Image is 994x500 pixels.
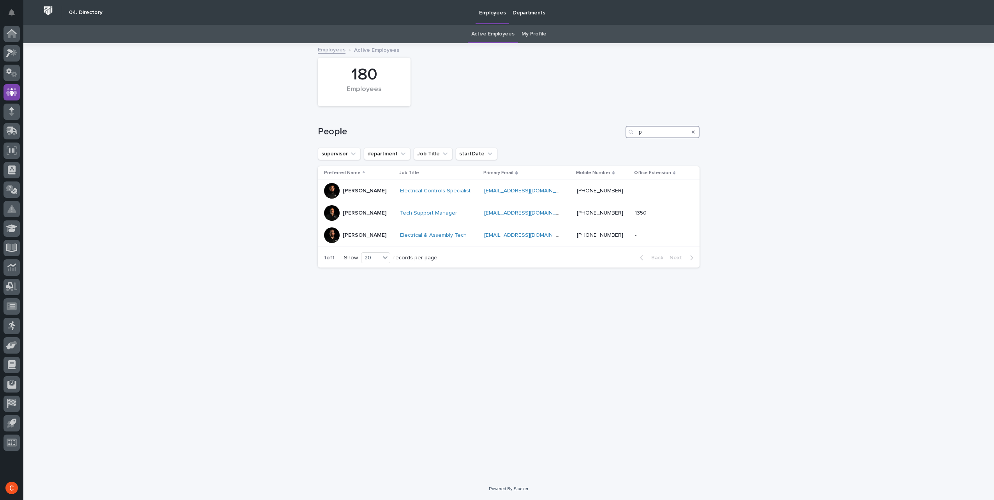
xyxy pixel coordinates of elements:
[4,480,20,496] button: users-avatar
[626,126,700,138] input: Search
[318,148,361,160] button: supervisor
[354,45,399,54] p: Active Employees
[324,169,361,177] p: Preferred Name
[635,231,638,239] p: -
[318,224,700,246] tr: [PERSON_NAME]Electrical & Assembly Tech [EMAIL_ADDRESS][DOMAIN_NAME] [PHONE_NUMBER]--
[666,254,700,261] button: Next
[361,254,380,262] div: 20
[577,232,623,238] a: [PHONE_NUMBER]
[400,232,467,239] a: Electrical & Assembly Tech
[576,169,610,177] p: Mobile Number
[41,4,55,18] img: Workspace Logo
[393,255,437,261] p: records per page
[343,210,386,217] p: [PERSON_NAME]
[400,188,471,194] a: Electrical Controls Specialist
[344,255,358,261] p: Show
[399,169,419,177] p: Job Title
[69,9,102,16] h2: 04. Directory
[400,210,457,217] a: Tech Support Manager
[456,148,497,160] button: startDate
[577,188,623,194] a: [PHONE_NUMBER]
[414,148,453,160] button: Job Title
[364,148,411,160] button: department
[343,232,386,239] p: [PERSON_NAME]
[670,255,687,261] span: Next
[647,255,663,261] span: Back
[484,188,572,194] a: [EMAIL_ADDRESS][DOMAIN_NAME]
[522,25,546,43] a: My Profile
[484,232,572,238] a: [EMAIL_ADDRESS][DOMAIN_NAME]
[483,169,513,177] p: Primary Email
[471,25,515,43] a: Active Employees
[489,486,528,491] a: Powered By Stacker
[331,65,397,85] div: 180
[635,186,638,194] p: -
[318,180,700,202] tr: [PERSON_NAME]Electrical Controls Specialist [EMAIL_ADDRESS][DOMAIN_NAME] [PHONE_NUMBER]--
[331,85,397,102] div: Employees
[318,45,345,54] a: Employees
[343,188,386,194] p: [PERSON_NAME]
[634,254,666,261] button: Back
[318,248,341,268] p: 1 of 1
[318,126,622,137] h1: People
[10,9,20,22] div: Notifications
[634,169,671,177] p: Office Extension
[484,210,572,216] a: [EMAIL_ADDRESS][DOMAIN_NAME]
[318,202,700,224] tr: [PERSON_NAME]Tech Support Manager [EMAIL_ADDRESS][DOMAIN_NAME] [PHONE_NUMBER]13501350
[635,208,648,217] p: 1350
[577,210,623,216] a: [PHONE_NUMBER]
[4,5,20,21] button: Notifications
